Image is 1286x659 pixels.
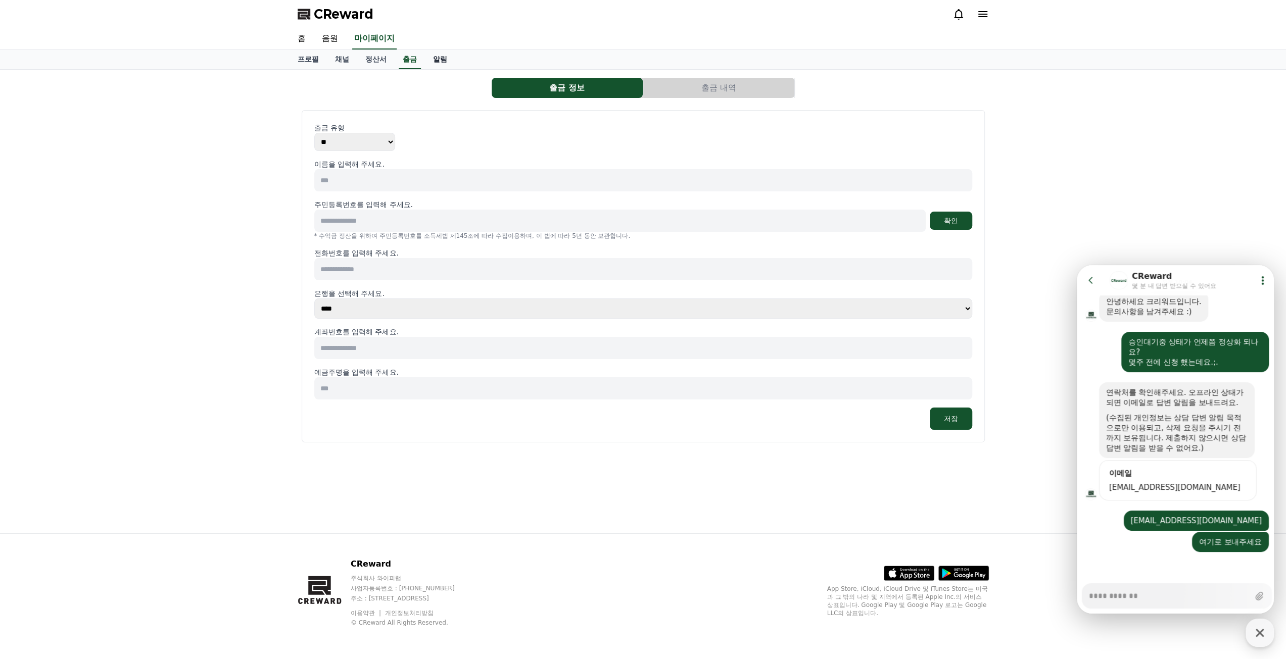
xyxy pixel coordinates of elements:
button: 출금 내역 [643,78,794,98]
p: 사업자등록번호 : [PHONE_NUMBER] [351,584,474,592]
a: 채널 [327,50,357,69]
a: 마이페이지 [352,28,397,49]
a: 음원 [314,28,346,49]
button: 출금 정보 [492,78,643,98]
p: 출금 유형 [314,123,972,133]
p: 계좌번호를 입력해 주세요. [314,327,972,337]
p: 주민등록번호를 입력해 주세요. [314,199,413,210]
button: 저장 [930,408,972,430]
p: 예금주명을 입력해 주세요. [314,367,972,377]
a: 정산서 [357,50,395,69]
p: 이름을 입력해 주세요. [314,159,972,169]
a: 홈 [290,28,314,49]
a: 알림 [425,50,455,69]
p: 주소 : [STREET_ADDRESS] [351,594,474,602]
p: 은행을 선택해 주세요. [314,288,972,298]
a: 프로필 [290,50,327,69]
a: CReward [298,6,373,22]
p: 전화번호를 입력해 주세요. [314,248,972,258]
a: 이용약관 [351,610,383,617]
iframe: Channel chat [1077,265,1274,614]
a: 출금 [399,50,421,69]
p: 주식회사 와이피랩 [351,574,474,582]
p: CReward [351,558,474,570]
p: * 수익금 정산을 위하여 주민등록번호를 소득세법 제145조에 따라 수집이용하며, 이 법에 따라 5년 동안 보관합니다. [314,232,972,240]
span: CReward [314,6,373,22]
a: 출금 내역 [643,78,795,98]
p: App Store, iCloud, iCloud Drive 및 iTunes Store는 미국과 그 밖의 나라 및 지역에서 등록된 Apple Inc.의 서비스 상표입니다. Goo... [827,585,989,617]
p: © CReward All Rights Reserved. [351,619,474,627]
button: 확인 [930,212,972,230]
a: 개인정보처리방침 [385,610,434,617]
